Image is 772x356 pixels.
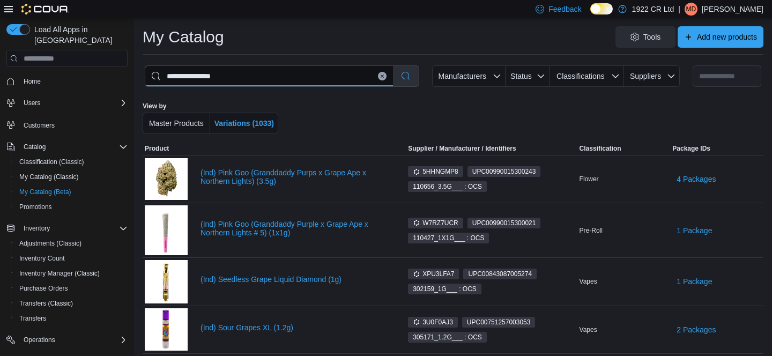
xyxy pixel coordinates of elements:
[19,140,128,153] span: Catalog
[408,233,489,243] span: 110427_1X1G___ : OCS
[24,224,50,233] span: Inventory
[19,188,71,196] span: My Catalog (Beta)
[672,168,720,190] button: 4 Packages
[467,218,541,228] span: UPC00990015300021
[577,323,671,336] div: Vapes
[686,3,696,16] span: MD
[467,166,541,177] span: UPC00990015300243
[19,140,50,153] button: Catalog
[11,154,132,169] button: Classification (Classic)
[15,186,76,198] a: My Catalog (Beta)
[143,113,210,134] button: Master Products
[11,281,132,296] button: Purchase Orders
[677,174,716,184] span: 4 Packages
[19,314,46,323] span: Transfers
[143,102,166,110] label: View by
[677,324,716,335] span: 2 Packages
[201,168,389,186] a: (Ind) Pink Goo (Granddaddy Purps x Grape Ape x Northern Lights) (3.5g)
[15,267,104,280] a: Inventory Manager (Classic)
[2,95,132,110] button: Users
[15,155,88,168] a: Classification (Classic)
[472,218,536,228] span: UPC 00990015300021
[24,336,55,344] span: Operations
[548,4,581,14] span: Feedback
[472,167,536,176] span: UPC 00990015300243
[678,26,763,48] button: Add new products
[15,170,83,183] a: My Catalog (Classic)
[643,32,661,42] span: Tools
[408,144,516,153] div: Supplier / Manufacturer / Identifiers
[413,332,482,342] span: 305171_1.2G___ : OCS
[11,199,132,214] button: Promotions
[577,224,671,237] div: Pre-Roll
[19,269,100,278] span: Inventory Manager (Classic)
[468,269,532,279] span: UPC 00843087005274
[408,218,463,228] span: W7RZ7UCR
[15,237,128,250] span: Adjustments (Classic)
[145,205,188,255] img: (Ind) Pink Goo (Granddaddy Purple x Grape Ape x Northern Lights # 5) (1x1g)
[145,308,188,351] img: (Ind) Sour Grapes XL (1.2g)
[24,77,41,86] span: Home
[19,284,68,293] span: Purchase Orders
[577,173,671,186] div: Flower
[145,144,169,153] span: Product
[393,144,516,153] span: Supplier / Manufacturer / Identifiers
[378,72,387,80] button: Clear input
[580,144,621,153] span: Classification
[15,312,50,325] a: Transfers
[677,225,712,236] span: 1 Package
[15,297,77,310] a: Transfers (Classic)
[19,158,84,166] span: Classification (Classic)
[15,267,128,280] span: Inventory Manager (Classic)
[413,182,482,191] span: 110656_3.5G___ : OCS
[462,317,536,328] span: UPC00751257003053
[550,65,624,87] button: Classifications
[19,299,73,308] span: Transfers (Classic)
[15,201,128,213] span: Promotions
[408,269,459,279] span: XPU3LFA7
[408,166,463,177] span: 5HHNGMP8
[15,186,128,198] span: My Catalog (Beta)
[672,319,720,340] button: 2 Packages
[2,139,132,154] button: Catalog
[590,14,591,15] span: Dark Mode
[149,119,204,128] span: Master Products
[19,75,45,88] a: Home
[11,184,132,199] button: My Catalog (Beta)
[201,220,389,237] a: (Ind) Pink Goo (Granddaddy Purple x Grape Ape x Northern Lights # 5) (1x1g)
[19,97,44,109] button: Users
[19,254,65,263] span: Inventory Count
[677,276,712,287] span: 1 Package
[15,252,69,265] a: Inventory Count
[577,275,671,288] div: Vapes
[15,312,128,325] span: Transfers
[19,75,128,88] span: Home
[413,284,477,294] span: 302159_1G___ : OCS
[632,3,674,16] p: 1922 CR Ltd
[11,311,132,326] button: Transfers
[11,169,132,184] button: My Catalog (Classic)
[143,26,224,48] h1: My Catalog
[463,269,537,279] span: UPC00843087005274
[15,201,56,213] a: Promotions
[432,65,505,87] button: Manufacturers
[413,269,454,279] span: XPU3LFA7
[2,73,132,89] button: Home
[678,3,680,16] p: |
[15,155,128,168] span: Classification (Classic)
[467,317,531,327] span: UPC 00751257003053
[21,4,69,14] img: Cova
[439,72,486,80] span: Manufacturers
[672,144,710,153] span: Package IDs
[672,220,716,241] button: 1 Package
[672,271,716,292] button: 1 Package
[2,332,132,347] button: Operations
[15,237,86,250] a: Adjustments (Classic)
[615,26,675,48] button: Tools
[201,323,389,332] a: (Ind) Sour Grapes XL (1.2g)
[408,317,458,328] span: 3U0F0AJ3
[624,65,680,87] button: Suppliers
[408,181,487,192] span: 110656_3.5G___ : OCS
[19,173,79,181] span: My Catalog (Classic)
[15,282,128,295] span: Purchase Orders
